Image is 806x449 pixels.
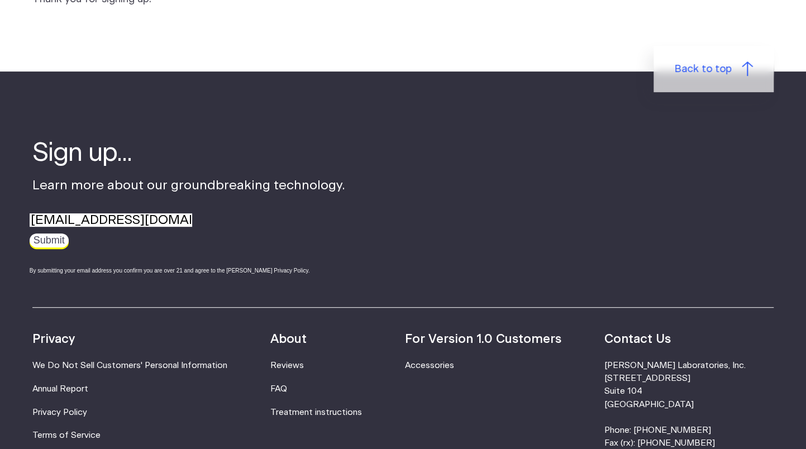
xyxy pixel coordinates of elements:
[674,61,732,77] span: Back to top
[32,136,345,171] h4: Sign up...
[32,333,75,345] strong: Privacy
[32,385,88,393] a: Annual Report
[30,266,345,275] div: By submitting your email address you confirm you are over 21 and agree to the [PERSON_NAME] Priva...
[604,333,670,345] strong: Contact Us
[654,46,774,93] a: Back to top
[270,333,307,345] strong: About
[404,361,454,370] a: Accessories
[270,385,287,393] a: FAQ
[270,361,304,370] a: Reviews
[270,408,362,417] a: Treatment instructions
[32,431,101,440] a: Terms of Service
[404,333,561,345] strong: For Version 1.0 Customers
[32,136,345,285] div: Learn more about our groundbreaking technology.
[32,361,227,370] a: We Do Not Sell Customers' Personal Information
[32,408,87,417] a: Privacy Policy
[30,233,69,247] input: Submit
